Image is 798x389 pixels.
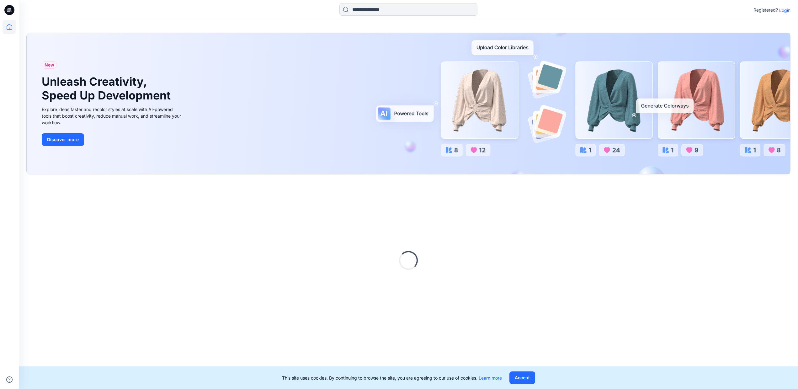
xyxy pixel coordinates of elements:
[42,133,84,146] button: Discover more
[42,106,183,126] div: Explore ideas faster and recolor styles at scale with AI-powered tools that boost creativity, red...
[479,375,502,381] a: Learn more
[282,375,502,381] p: This site uses cookies. By continuing to browse the site, you are agreeing to our use of cookies.
[753,6,778,14] p: Registered?
[45,61,54,69] span: New
[42,75,173,102] h1: Unleash Creativity, Speed Up Development
[42,133,183,146] a: Discover more
[779,7,790,13] p: Login
[509,371,535,384] button: Accept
